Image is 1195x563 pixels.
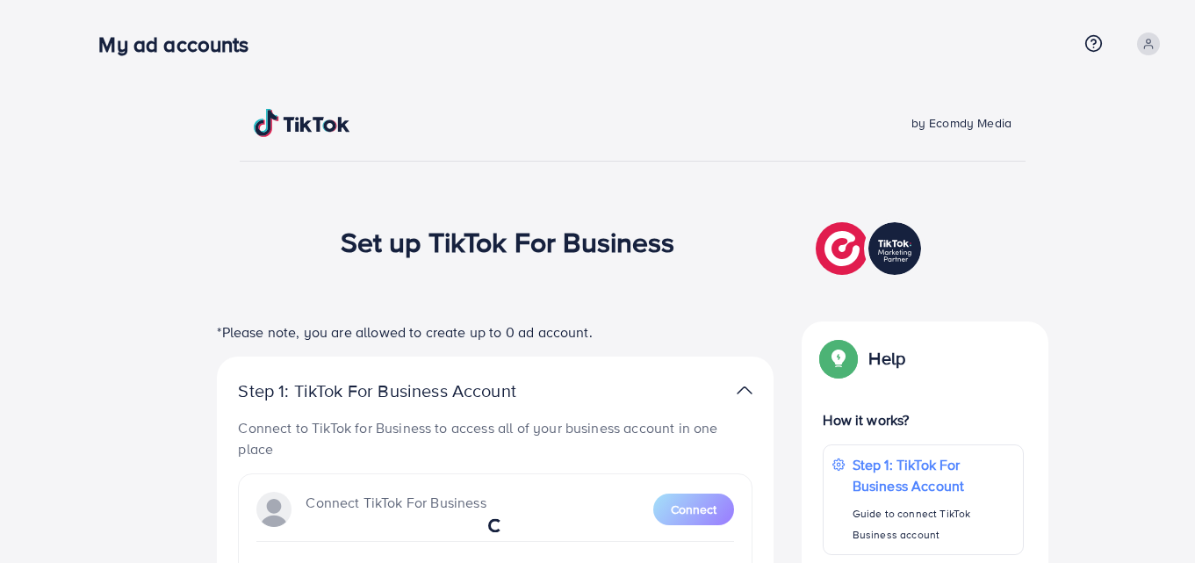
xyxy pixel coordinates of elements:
span: by Ecomdy Media [911,114,1011,132]
p: Guide to connect TikTok Business account [853,503,1014,545]
p: Step 1: TikTok For Business Account [853,454,1014,496]
p: Step 1: TikTok For Business Account [238,380,572,401]
img: Popup guide [823,343,854,374]
p: *Please note, you are allowed to create up to 0 ad account. [217,321,774,343]
p: How it works? [823,409,1023,430]
p: Help [868,348,905,369]
img: TikTok [254,109,350,137]
h3: My ad accounts [98,32,263,57]
img: TikTok partner [737,378,752,403]
img: TikTok partner [816,218,925,279]
h1: Set up TikTok For Business [341,225,675,258]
